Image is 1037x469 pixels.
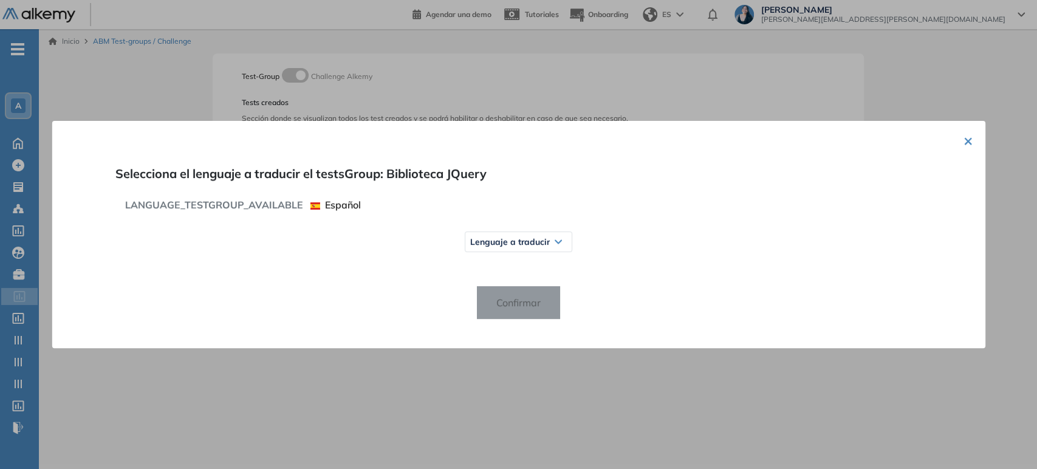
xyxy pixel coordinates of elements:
button: Confirmar [477,286,560,319]
span: LANGUAGE_TESTGROUP_AVAILABLE [125,199,360,211]
iframe: Chat Widget [976,411,1037,469]
span: Confirmar [487,293,550,312]
button: × [963,133,973,148]
img: ESP [310,202,320,210]
div: Widget de chat [976,411,1037,469]
span: Selecciona el lenguaje a traducir el testsGroup: Biblioteca JQuery [110,150,956,197]
span: Español [310,199,360,211]
span: Lenguaje a traducir [470,237,550,247]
